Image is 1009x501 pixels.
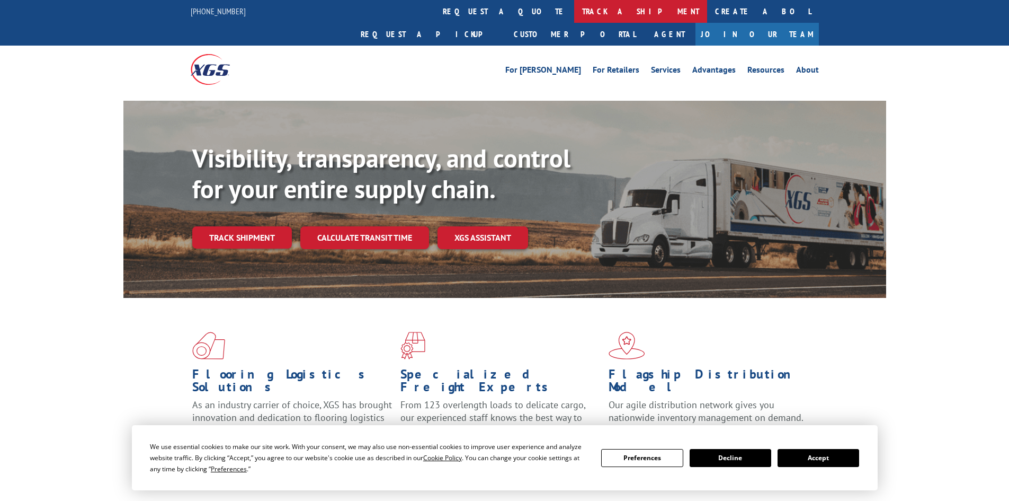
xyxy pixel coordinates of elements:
a: Calculate transit time [300,226,429,249]
a: Agent [644,23,695,46]
a: For [PERSON_NAME] [505,66,581,77]
a: For Retailers [593,66,639,77]
h1: Specialized Freight Experts [400,368,601,399]
a: [PHONE_NUMBER] [191,6,246,16]
b: Visibility, transparency, and control for your entire supply chain. [192,142,570,205]
img: xgs-icon-flagship-distribution-model-red [609,332,645,359]
a: XGS ASSISTANT [437,226,528,249]
span: As an industry carrier of choice, XGS has brought innovation and dedication to flooring logistics... [192,399,392,436]
a: Services [651,66,681,77]
a: Customer Portal [506,23,644,46]
button: Preferences [601,449,683,467]
button: Decline [690,449,771,467]
button: Accept [778,449,859,467]
a: Resources [747,66,784,77]
a: Track shipment [192,226,292,249]
a: About [796,66,819,77]
img: xgs-icon-total-supply-chain-intelligence-red [192,332,225,359]
h1: Flagship Distribution Model [609,368,809,399]
span: Our agile distribution network gives you nationwide inventory management on demand. [609,399,803,424]
div: Cookie Consent Prompt [132,425,878,490]
a: Advantages [692,66,736,77]
div: We use essential cookies to make our site work. With your consent, we may also use non-essential ... [150,441,588,474]
h1: Flooring Logistics Solutions [192,368,392,399]
p: From 123 overlength loads to delicate cargo, our experienced staff knows the best way to move you... [400,399,601,446]
a: Join Our Team [695,23,819,46]
span: Preferences [211,464,247,473]
img: xgs-icon-focused-on-flooring-red [400,332,425,359]
a: Request a pickup [353,23,506,46]
span: Cookie Policy [423,453,462,462]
